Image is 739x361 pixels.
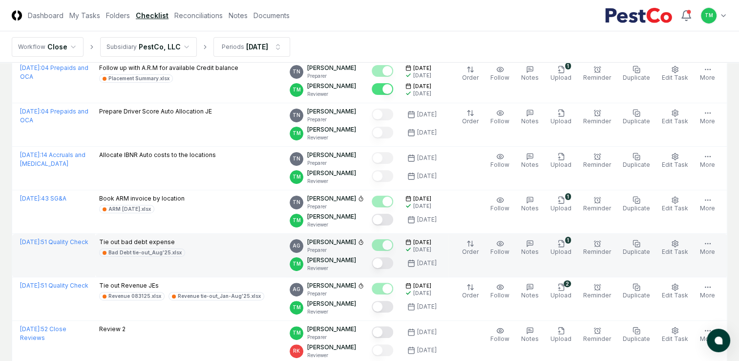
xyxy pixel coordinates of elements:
span: Duplicate [623,74,650,81]
span: Reminder [583,292,611,299]
span: Follow [490,335,509,342]
span: [DATE] : [20,151,41,158]
p: Preparer [307,72,356,80]
div: [DATE] [417,110,437,119]
div: Revenue tie-out_Jan-Aug'25.xlsx [178,293,261,300]
span: Edit Task [662,204,688,212]
button: Reminder [581,151,613,171]
span: Order [462,248,479,255]
button: More [698,238,717,258]
button: Edit Task [660,194,690,215]
span: Follow [490,204,509,212]
p: [PERSON_NAME] [307,281,356,290]
div: Placement Summary.xlsx [108,75,169,82]
span: TM [293,217,301,224]
button: Mark complete [372,301,393,313]
div: [DATE] [417,346,437,355]
div: Periods [222,43,244,51]
button: Notes [519,151,541,171]
button: Upload [549,325,573,345]
p: Preparer [307,159,356,167]
span: TN [293,155,300,162]
span: Reminder [583,335,611,342]
button: Order [460,64,481,84]
button: Follow [488,107,511,128]
span: Duplicate [623,335,650,342]
span: [DATE] : [20,64,41,71]
span: Upload [550,248,571,255]
a: Folders [106,10,130,21]
button: Mark complete [372,65,393,77]
p: Preparer [307,290,364,297]
span: Duplicate [623,204,650,212]
span: Upload [550,74,571,81]
span: Duplicate [623,292,650,299]
span: Notes [521,117,539,125]
div: [DATE] [413,203,431,210]
p: [PERSON_NAME] [307,169,356,178]
button: Reminder [581,64,613,84]
span: [DATE] : [20,282,41,289]
p: Tie out bad debt expense [99,238,185,247]
div: [DATE] [413,90,431,97]
span: [DATE] : [20,195,41,202]
span: RK [293,347,300,355]
button: More [698,151,717,171]
span: Order [462,292,479,299]
button: Duplicate [621,238,652,258]
button: Mark complete [372,326,393,338]
button: Notes [519,281,541,302]
div: [DATE] [413,72,431,79]
button: 2Upload [549,281,573,302]
div: Workflow [18,43,45,51]
div: 1 [565,193,571,200]
p: [PERSON_NAME] [307,151,356,159]
span: Edit Task [662,292,688,299]
div: 1 [565,63,571,69]
p: Book ARM invoice by location [99,194,185,203]
span: Edit Task [662,117,688,125]
button: Duplicate [621,325,652,345]
span: Duplicate [623,117,650,125]
span: Duplicate [623,161,650,168]
span: [DATE] : [20,238,41,246]
p: Reviewer [307,352,356,359]
a: [DATE]:52 Close Reviews [20,325,66,341]
button: Periods[DATE] [213,37,290,57]
button: Notes [519,325,541,345]
button: Follow [488,194,511,215]
div: [DATE] [413,246,431,253]
button: Duplicate [621,281,652,302]
p: [PERSON_NAME] [307,64,356,72]
span: AG [293,242,300,249]
p: [PERSON_NAME] [307,194,356,203]
button: Duplicate [621,194,652,215]
div: Revenue 083125.xlsx [108,293,161,300]
p: Review 2 [99,325,126,334]
span: Upload [550,204,571,212]
button: More [698,281,717,302]
button: Mark complete [372,109,393,120]
button: Edit Task [660,151,690,171]
a: [DATE]:04 Prepaids and OCA [20,108,88,124]
div: [DATE] [417,154,437,162]
a: Revenue 083125.xlsx [99,292,165,300]
button: Edit Task [660,238,690,258]
span: TM [293,304,301,311]
a: ARM [DATE].xlsx [99,205,154,213]
p: Allocate IBNR Auto costs to the locations [99,151,216,159]
button: Mark complete [372,127,393,138]
span: Upload [550,161,571,168]
div: [DATE] [413,290,431,297]
button: Upload [549,107,573,128]
a: Reconciliations [174,10,223,21]
span: Reminder [583,248,611,255]
a: Revenue tie-out_Jan-Aug'25.xlsx [169,292,264,300]
button: Mark complete [372,170,393,182]
button: Order [460,107,481,128]
p: Tie out Revenue JEs [99,281,264,290]
span: [DATE] : [20,325,41,333]
p: Reviewer [307,308,356,316]
p: Preparer [307,116,356,123]
a: Notes [229,10,248,21]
